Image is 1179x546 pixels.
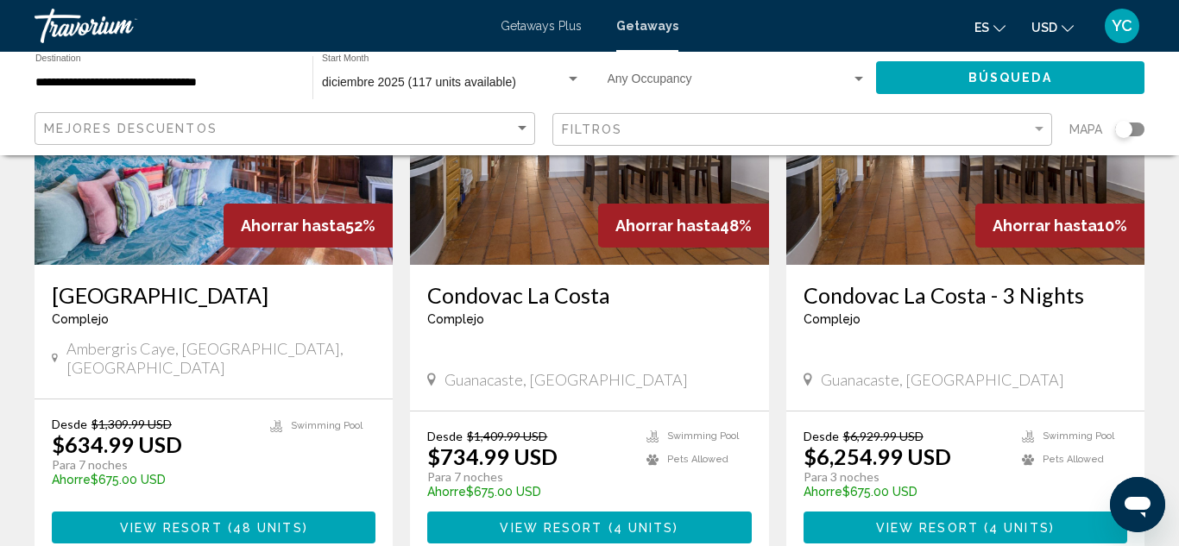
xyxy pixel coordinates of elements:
span: Ahorre [52,473,91,486]
span: ( ) [979,521,1055,535]
div: 52% [224,204,393,248]
a: Condovac La Costa - 3 Nights [804,282,1127,308]
p: $675.00 USD [52,473,253,486]
div: 10% [975,204,1144,248]
p: Para 7 noches [427,469,628,485]
div: 48% [598,204,769,248]
span: Ahorrar hasta [241,217,345,235]
span: Guanacaste, [GEOGRAPHIC_DATA] [444,370,688,389]
span: Complejo [804,312,861,326]
span: Ahorrar hasta [993,217,1097,235]
a: Getaways Plus [501,19,582,33]
a: Condovac La Costa [427,282,751,308]
span: $1,309.99 USD [91,417,172,431]
span: $6,929.99 USD [843,429,924,443]
button: User Menu [1100,8,1144,44]
span: 48 units [233,521,303,535]
span: View Resort [500,521,602,535]
span: USD [1031,21,1057,35]
span: Mapa [1069,117,1102,141]
span: $1,409.99 USD [467,429,547,443]
span: Ambergris Caye, [GEOGRAPHIC_DATA], [GEOGRAPHIC_DATA] [66,339,375,377]
a: Getaways [616,19,678,33]
iframe: Button to launch messaging window [1110,477,1165,532]
span: Swimming Pool [667,430,739,442]
span: View Resort [120,521,223,535]
button: View Resort(48 units) [52,511,375,543]
span: Desde [52,417,87,431]
button: View Resort(4 units) [804,511,1127,543]
span: Guanacaste, [GEOGRAPHIC_DATA] [821,370,1064,389]
span: 4 units [989,521,1050,535]
span: YC [1112,17,1132,35]
button: Filter [552,112,1053,147]
p: $6,254.99 USD [804,443,951,469]
span: Swimming Pool [1043,430,1114,442]
span: Desde [427,429,463,443]
span: Swimming Pool [291,420,363,431]
button: Change language [974,15,1006,40]
span: Pets Allowed [1043,454,1104,465]
span: Complejo [52,312,109,326]
span: ( ) [223,521,308,535]
a: Travorium [35,9,483,43]
span: Ahorre [804,485,842,499]
span: Complejo [427,312,484,326]
button: Change currency [1031,15,1074,40]
span: ( ) [603,521,679,535]
p: $634.99 USD [52,431,182,457]
span: Búsqueda [968,72,1052,85]
button: View Resort(4 units) [427,511,751,543]
button: Búsqueda [876,61,1145,93]
span: Desde [804,429,839,443]
p: $734.99 USD [427,443,558,469]
span: View Resort [876,521,979,535]
span: 4 units [614,521,674,535]
span: Pets Allowed [667,454,728,465]
p: Para 7 noches [52,457,253,473]
span: Ahorre [427,485,466,499]
span: es [974,21,989,35]
a: [GEOGRAPHIC_DATA] [52,282,375,308]
span: diciembre 2025 (117 units available) [322,75,516,89]
p: $675.00 USD [427,485,628,499]
p: $675.00 USD [804,485,1005,499]
span: Filtros [562,122,623,136]
mat-select: Sort by [44,122,530,136]
p: Para 3 noches [804,469,1005,485]
span: Mejores descuentos [44,122,218,135]
span: Ahorrar hasta [615,217,720,235]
